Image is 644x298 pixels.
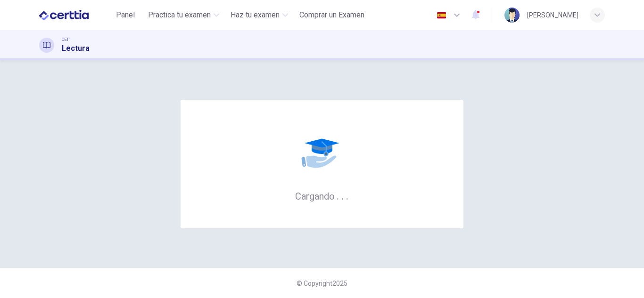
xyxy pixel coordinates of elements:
[227,7,292,24] button: Haz tu examen
[527,9,578,21] div: [PERSON_NAME]
[336,187,339,203] h6: .
[297,280,347,287] span: © Copyright 2025
[62,43,90,54] h1: Lectura
[62,36,71,43] span: CET1
[231,9,280,21] span: Haz tu examen
[299,9,364,21] span: Comprar un Examen
[39,6,110,24] a: CERTTIA logo
[39,6,89,24] img: CERTTIA logo
[116,9,135,21] span: Panel
[296,7,368,24] button: Comprar un Examen
[144,7,223,24] button: Practica tu examen
[346,187,349,203] h6: .
[148,9,211,21] span: Practica tu examen
[504,8,520,23] img: Profile picture
[341,187,344,203] h6: .
[436,12,447,19] img: es
[110,7,140,24] button: Panel
[295,190,349,202] h6: Cargando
